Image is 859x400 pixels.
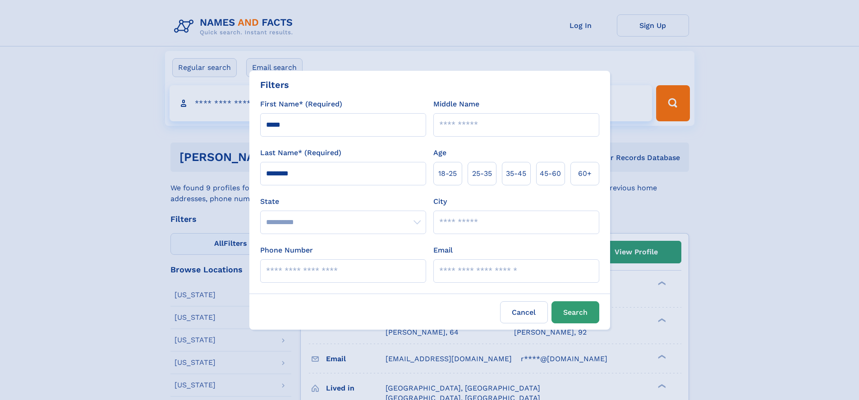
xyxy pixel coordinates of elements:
label: First Name* (Required) [260,99,342,110]
label: Cancel [500,301,548,323]
span: 25‑35 [472,168,492,179]
label: Age [433,147,446,158]
button: Search [551,301,599,323]
span: 60+ [578,168,592,179]
label: Last Name* (Required) [260,147,341,158]
label: City [433,196,447,207]
div: Filters [260,78,289,92]
span: 45‑60 [540,168,561,179]
span: 18‑25 [438,168,457,179]
label: State [260,196,426,207]
label: Phone Number [260,245,313,256]
label: Middle Name [433,99,479,110]
span: 35‑45 [506,168,526,179]
label: Email [433,245,453,256]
